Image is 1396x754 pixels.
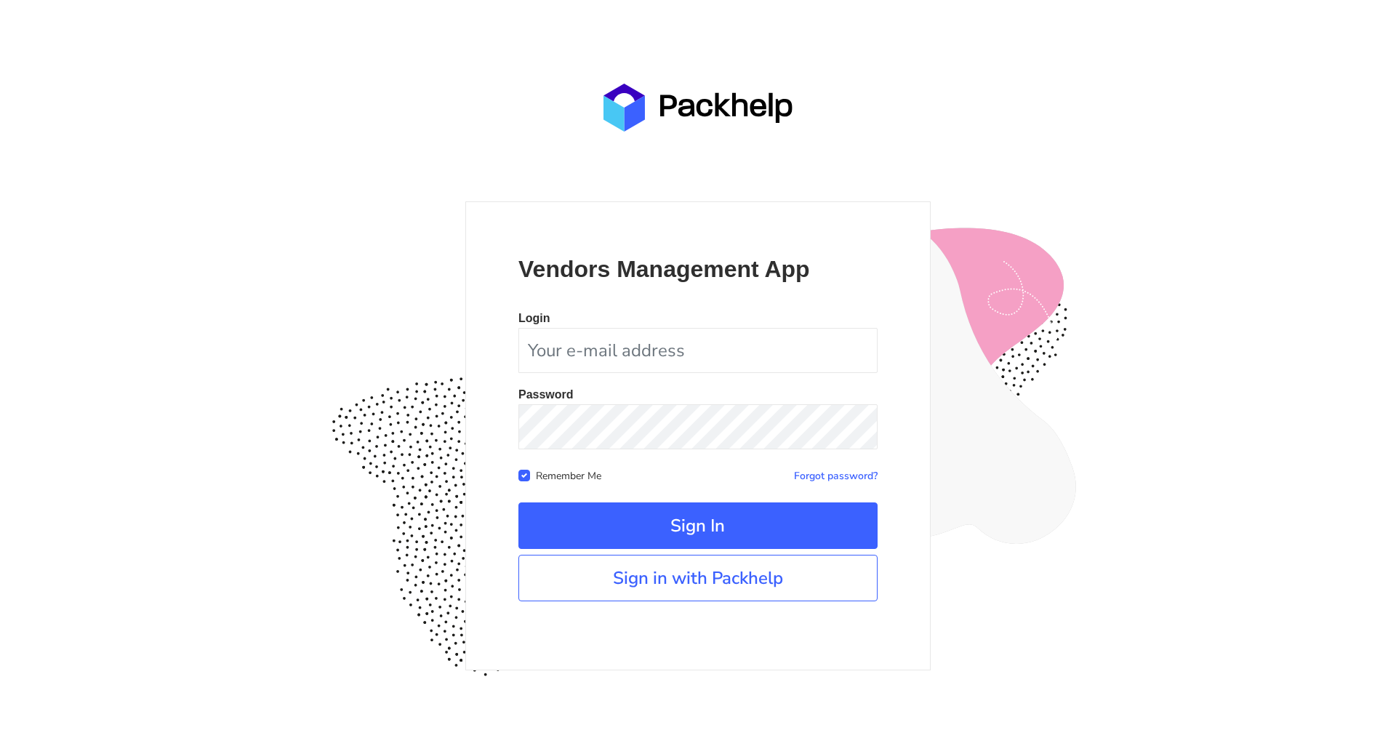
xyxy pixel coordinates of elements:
[518,389,878,401] p: Password
[536,467,601,483] label: Remember Me
[518,328,878,373] input: Your e-mail address
[518,555,878,601] a: Sign in with Packhelp
[518,502,878,549] button: Sign In
[794,469,878,483] a: Forgot password?
[518,254,878,284] p: Vendors Management App
[518,313,878,324] p: Login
